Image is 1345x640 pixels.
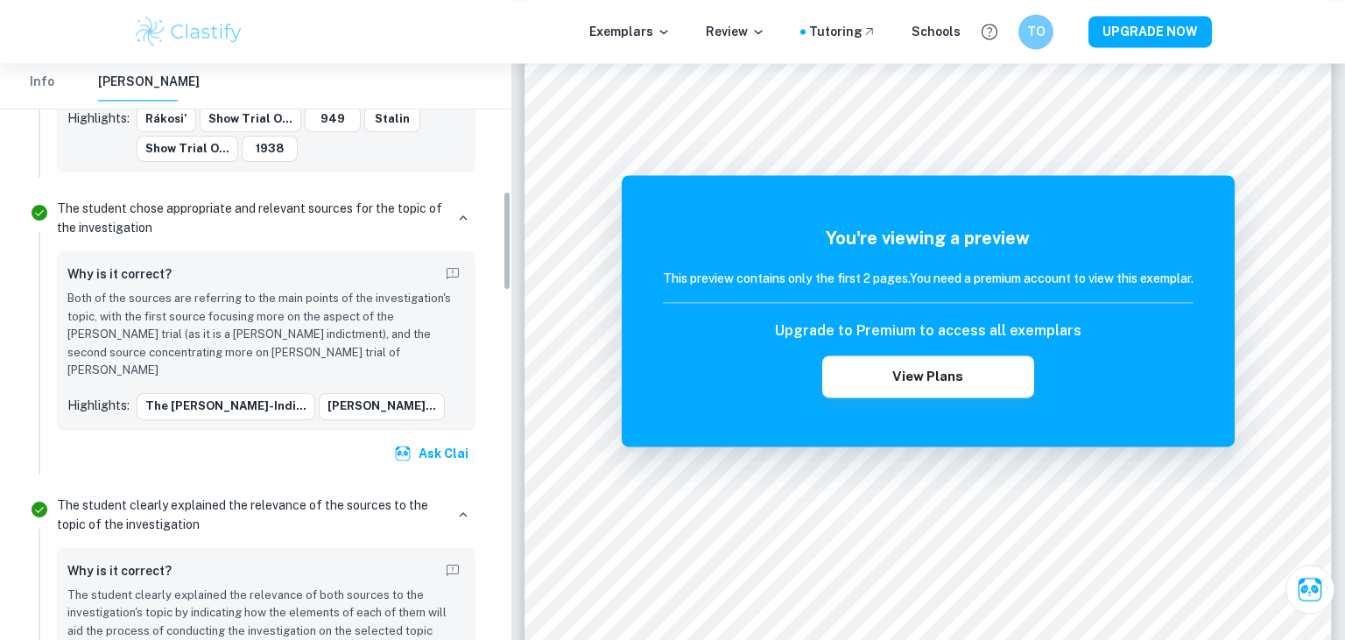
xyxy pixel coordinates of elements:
h6: Why is it correct? [67,264,172,284]
button: 949 [305,106,361,132]
p: Highlights: [67,109,130,128]
h6: Why is it correct? [67,561,172,580]
p: The student clearly explained the relevance of the sources to the topic of the investigation [57,496,444,534]
button: Help and Feedback [975,17,1004,46]
p: Exemplars [589,22,671,41]
button: View Plans [822,355,1034,397]
p: The student clearly explained the relevance of both sources to the investigation's topic by indic... [67,587,465,640]
p: Review [706,22,765,41]
button: TO [1018,14,1053,49]
h6: TO [1026,22,1046,41]
button: Stalin [364,106,420,132]
button: The [PERSON_NAME]-indi... [137,393,315,419]
svg: Correct [29,202,50,223]
button: Report mistake/confusion [440,262,465,286]
button: Rákosi’ [137,106,196,132]
button: UPGRADE NOW [1088,16,1212,47]
button: Report mistake/confusion [440,559,465,583]
img: clai.svg [394,445,412,462]
h6: Upgrade to Premium to access all exemplars [775,320,1081,341]
a: Schools [912,22,961,41]
button: Ask Clai [1285,565,1334,614]
button: Info [21,63,63,102]
h5: You're viewing a preview [663,225,1194,251]
button: 1938 [242,136,298,162]
p: The student chose appropriate and relevant sources for the topic of the investigation [57,199,444,237]
button: show trial o... [200,106,301,132]
p: Both of the sources are referring to the main points of the investigation's topic, with the first... [67,290,465,379]
h6: This preview contains only the first 2 pages. You need a premium account to view this exemplar. [663,269,1194,288]
button: [PERSON_NAME]... [319,393,445,419]
button: show trial o... [137,136,238,162]
svg: Correct [29,499,50,520]
img: Clastify logo [133,14,244,49]
button: [PERSON_NAME] [98,63,200,102]
p: Highlights: [67,396,130,415]
button: Ask Clai [391,438,475,469]
a: Tutoring [809,22,877,41]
